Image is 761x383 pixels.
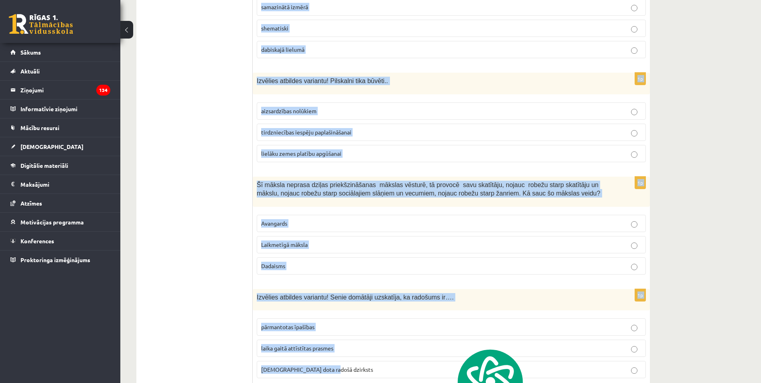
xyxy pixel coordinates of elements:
[10,81,110,99] a: Ziņojumi134
[20,200,42,207] span: Atzīmes
[10,100,110,118] a: Informatīvie ziņojumi
[631,109,637,115] input: aizsardzības nolūkiem
[261,24,288,32] span: shematiski
[261,366,373,373] span: [DEMOGRAPHIC_DATA] dota radošā dzirksts
[635,289,646,302] p: 1p
[10,62,110,80] a: Aktuāli
[10,232,110,250] a: Konferences
[10,213,110,231] a: Motivācijas programma
[261,220,287,227] span: Avangards
[9,14,73,34] a: Rīgas 1. Tālmācības vidusskola
[631,5,637,11] input: samazinātā izmērā
[20,175,110,194] legend: Maksājumi
[20,81,110,99] legend: Ziņojumi
[20,100,110,118] legend: Informatīvie ziņojumi
[96,85,110,96] i: 134
[261,128,351,136] span: tirdzniecības iespēju paplašināšanai
[10,251,110,269] a: Proktoringa izmēģinājums
[631,367,637,374] input: [DEMOGRAPHIC_DATA] dota radošā dzirksts
[631,47,637,54] input: dabiskajā lielumā
[635,72,646,85] p: 1p
[10,137,110,156] a: [DEMOGRAPHIC_DATA]
[261,241,308,248] span: Laikmetīgā māksla
[631,346,637,352] input: laika gaitā attīstītas prasmes
[257,294,454,301] span: Izvēlies atbildes variantu! Senie domātāji uzskatīja, ka radošums ir….
[20,67,40,75] span: Aktuāli
[261,323,315,330] span: pārmantotas īpašības
[261,262,285,269] span: Dadaisms
[261,3,308,10] span: samazinātā izmērā
[261,107,317,114] span: aizsardzības nolūkiem
[20,237,54,244] span: Konferences
[261,46,304,53] span: dabiskajā lielumā
[631,26,637,33] input: shematiski
[261,344,333,352] span: laika gaitā attīstītas prasmes
[257,181,600,197] span: Šī māksla neprasa dziļas priekšzināšanas mākslas vēsturē, tā provocē savu skatītāju, nojauc robež...
[20,218,84,226] span: Motivācijas programma
[635,176,646,189] p: 1p
[20,143,83,150] span: [DEMOGRAPHIC_DATA]
[10,43,110,61] a: Sākums
[20,162,68,169] span: Digitālie materiāli
[10,118,110,137] a: Mācību resursi
[10,175,110,194] a: Maksājumi
[631,151,637,158] input: lielāku zemes platību apgūšanai
[631,242,637,249] input: Laikmetīgā māksla
[20,49,41,56] span: Sākums
[631,221,637,228] input: Avangards
[10,156,110,175] a: Digitālie materiāli
[631,130,637,136] input: tirdzniecības iespēju paplašināšanai
[10,194,110,212] a: Atzīmes
[261,150,341,157] span: lielāku zemes platību apgūšanai
[257,77,388,84] span: Izvēlies atbildes variantu! Pilskalni tika būvēti..
[631,325,637,331] input: pārmantotas īpašības
[631,264,637,270] input: Dadaisms
[20,256,90,263] span: Proktoringa izmēģinājums
[20,124,59,131] span: Mācību resursi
